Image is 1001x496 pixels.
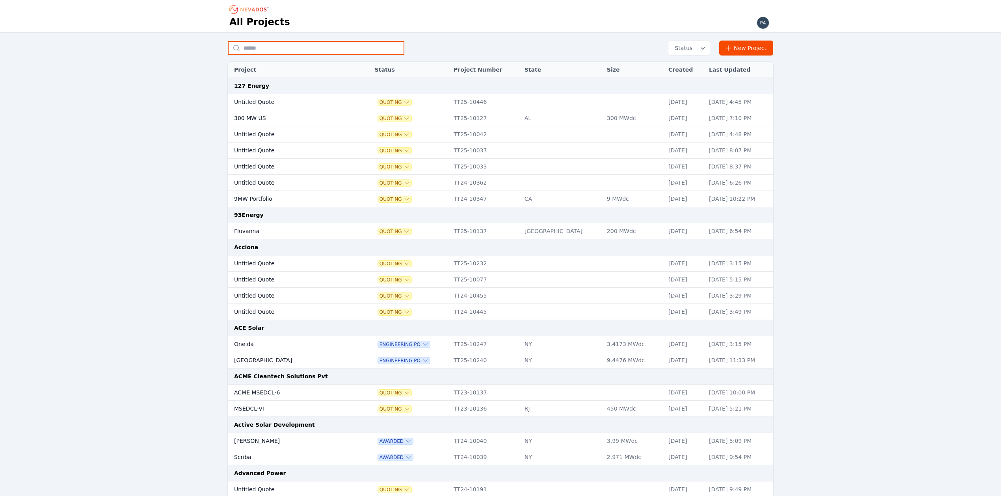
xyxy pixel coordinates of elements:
[603,223,664,239] td: 200 MWdc
[450,110,521,126] td: TT25-10127
[378,454,413,461] button: Awarded
[378,228,411,235] span: Quoting
[378,196,411,202] button: Quoting
[521,352,603,368] td: NY
[450,223,521,239] td: TT25-10137
[664,159,705,175] td: [DATE]
[672,44,692,52] span: Status
[228,417,773,433] td: Active Solar Development
[450,433,521,449] td: TT24-10040
[228,352,773,368] tr: [GEOGRAPHIC_DATA]Engineering POTT25-10240NY9.4476 MWdc[DATE][DATE] 11:33 PM
[664,94,705,110] td: [DATE]
[228,191,351,207] td: 9MW Portfolio
[378,293,411,299] span: Quoting
[378,115,411,122] span: Quoting
[664,191,705,207] td: [DATE]
[450,304,521,320] td: TT24-10445
[664,255,705,272] td: [DATE]
[705,126,773,143] td: [DATE] 4:48 PM
[450,94,521,110] td: TT25-10446
[228,110,351,126] td: 300 MW US
[228,304,773,320] tr: Untitled QuoteQuotingTT24-10445[DATE][DATE] 3:49 PM
[378,261,411,267] button: Quoting
[705,159,773,175] td: [DATE] 8:37 PM
[228,143,351,159] td: Untitled Quote
[378,164,411,170] span: Quoting
[228,126,351,143] td: Untitled Quote
[705,336,773,352] td: [DATE] 3:15 PM
[228,159,351,175] td: Untitled Quote
[228,207,773,223] td: 93Energy
[757,17,769,29] img: paul.mcmillan@nevados.solar
[228,191,773,207] tr: 9MW PortfolioQuotingTT24-10347CA9 MWdc[DATE][DATE] 10:22 PM
[664,433,705,449] td: [DATE]
[664,304,705,320] td: [DATE]
[228,449,773,465] tr: ScribaAwardedTT24-10039NY2.971 MWdc[DATE][DATE] 9:54 PM
[664,401,705,417] td: [DATE]
[378,277,411,283] button: Quoting
[450,336,521,352] td: TT25-10247
[664,143,705,159] td: [DATE]
[664,126,705,143] td: [DATE]
[378,357,430,364] span: Engineering PO
[228,288,351,304] td: Untitled Quote
[228,352,351,368] td: [GEOGRAPHIC_DATA]
[521,433,603,449] td: NY
[228,336,351,352] td: Oneida
[228,320,773,336] td: ACE Solar
[664,175,705,191] td: [DATE]
[705,352,773,368] td: [DATE] 11:33 PM
[603,401,664,417] td: 450 MWdc
[228,94,773,110] tr: Untitled QuoteQuotingTT25-10446[DATE][DATE] 4:45 PM
[705,223,773,239] td: [DATE] 6:54 PM
[229,3,271,16] nav: Breadcrumb
[705,255,773,272] td: [DATE] 3:15 PM
[450,288,521,304] td: TT24-10455
[228,304,351,320] td: Untitled Quote
[378,341,430,348] button: Engineering PO
[228,126,773,143] tr: Untitled QuoteQuotingTT25-10042[DATE][DATE] 4:48 PM
[228,78,773,94] td: 127 Energy
[228,255,351,272] td: Untitled Quote
[228,94,351,110] td: Untitled Quote
[521,336,603,352] td: NY
[378,487,411,493] span: Quoting
[378,390,411,396] button: Quoting
[664,288,705,304] td: [DATE]
[705,175,773,191] td: [DATE] 6:26 PM
[450,272,521,288] td: TT25-10077
[705,449,773,465] td: [DATE] 9:54 PM
[228,368,773,385] td: ACME Cleantech Solutions Pvt
[228,223,351,239] td: Fluvanna
[378,180,411,186] button: Quoting
[378,99,411,105] button: Quoting
[705,304,773,320] td: [DATE] 3:49 PM
[378,148,411,154] button: Quoting
[705,94,773,110] td: [DATE] 4:45 PM
[228,143,773,159] tr: Untitled QuoteQuotingTT25-10037[DATE][DATE] 8:07 PM
[378,309,411,315] button: Quoting
[228,255,773,272] tr: Untitled QuoteQuotingTT25-10232[DATE][DATE] 3:15 PM
[664,62,705,78] th: Created
[521,401,603,417] td: RJ
[705,62,773,78] th: Last Updated
[603,449,664,465] td: 2.971 MWdc
[228,433,351,449] td: [PERSON_NAME]
[521,191,603,207] td: CA
[450,126,521,143] td: TT25-10042
[719,41,773,56] a: New Project
[603,110,664,126] td: 300 MWdc
[450,191,521,207] td: TT24-10347
[705,433,773,449] td: [DATE] 5:09 PM
[664,385,705,401] td: [DATE]
[450,449,521,465] td: TT24-10039
[521,110,603,126] td: AL
[228,288,773,304] tr: Untitled QuoteQuotingTT24-10455[DATE][DATE] 3:29 PM
[228,175,773,191] tr: Untitled QuoteQuotingTT24-10362[DATE][DATE] 6:26 PM
[378,406,411,412] span: Quoting
[228,336,773,352] tr: OneidaEngineering POTT25-10247NY3.4173 MWdc[DATE][DATE] 3:15 PM
[521,449,603,465] td: NY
